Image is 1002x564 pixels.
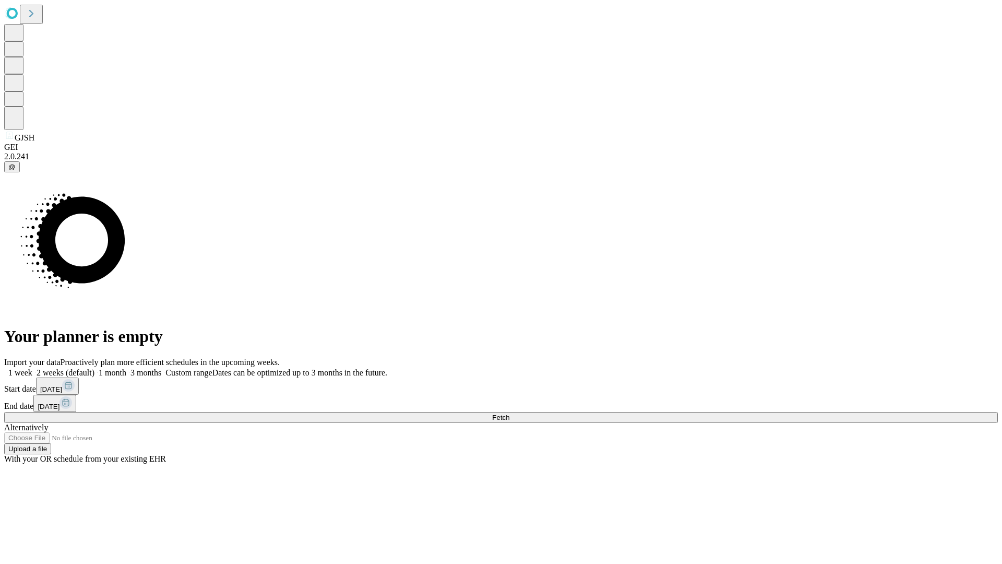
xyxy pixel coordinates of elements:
span: 1 month [99,368,126,377]
span: Custom range [165,368,212,377]
button: Fetch [4,412,998,423]
div: 2.0.241 [4,152,998,161]
button: Upload a file [4,443,51,454]
div: Start date [4,378,998,395]
h1: Your planner is empty [4,327,998,346]
span: GJSH [15,133,34,142]
span: [DATE] [38,403,59,410]
span: 1 week [8,368,32,377]
span: 3 months [130,368,161,377]
span: Proactively plan more efficient schedules in the upcoming weeks. [61,358,280,367]
button: [DATE] [33,395,76,412]
span: 2 weeks (default) [37,368,94,377]
span: @ [8,163,16,171]
span: [DATE] [40,385,62,393]
div: End date [4,395,998,412]
span: With your OR schedule from your existing EHR [4,454,166,463]
div: GEI [4,143,998,152]
button: [DATE] [36,378,79,395]
button: @ [4,161,20,172]
span: Fetch [492,414,509,421]
span: Dates can be optimized up to 3 months in the future. [212,368,387,377]
span: Import your data [4,358,61,367]
span: Alternatively [4,423,48,432]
